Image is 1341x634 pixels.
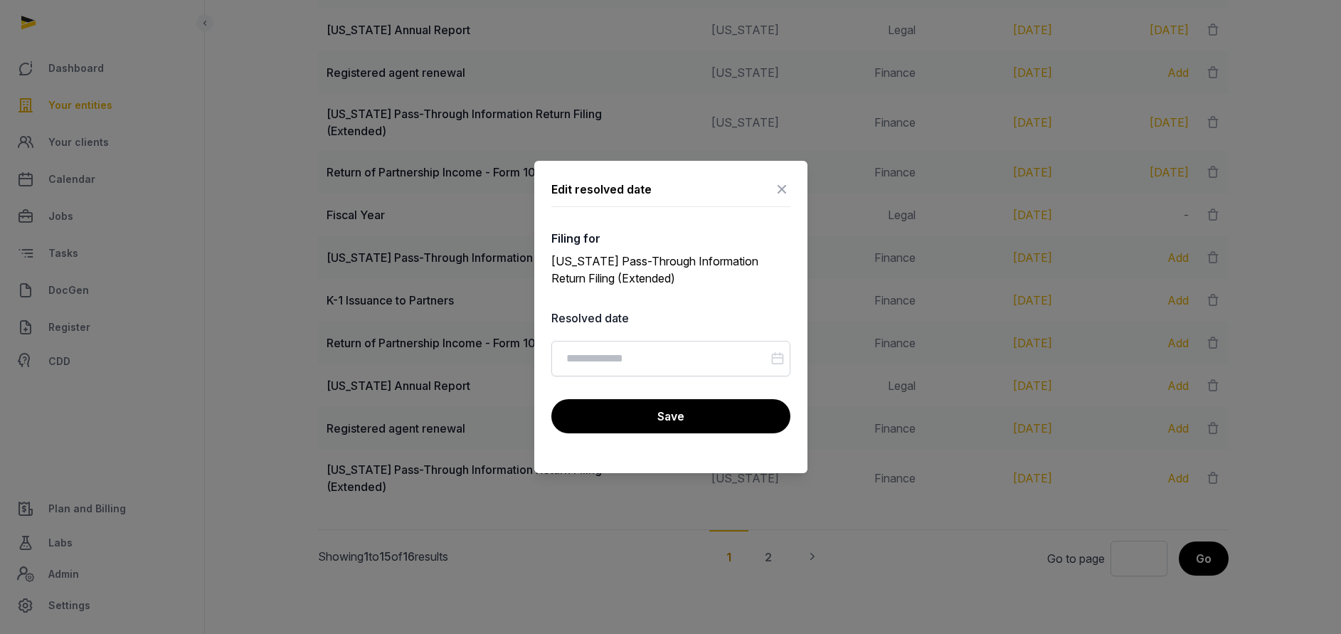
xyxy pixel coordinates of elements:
button: Save [551,399,790,433]
p: [US_STATE] Pass-Through Information Return Filing (Extended) [551,253,790,287]
label: Filing for [551,230,790,247]
input: Datepicker input [551,341,790,376]
div: Edit resolved date [551,181,652,198]
label: Resolved date [551,310,790,327]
